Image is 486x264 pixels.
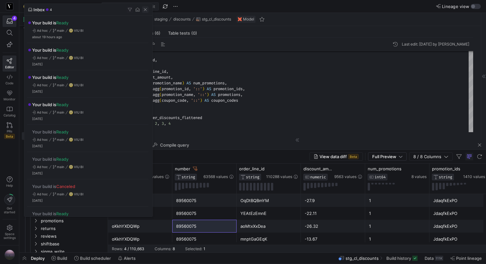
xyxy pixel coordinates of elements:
[74,29,84,32] span: VIU BI
[32,211,68,216] span: Your build is
[27,70,152,98] div: Press SPACE to select this row.
[32,89,43,93] span: [DATE]
[56,184,75,189] span: Canceled
[74,138,84,141] span: VIU BI
[69,83,73,87] span: 🌝
[69,138,73,141] span: 🌝
[37,192,48,196] span: Ad hoc
[32,157,68,162] span: Your build is
[74,83,84,87] span: VIU BI
[69,111,73,114] span: 🌝
[74,165,84,169] span: VIU BI
[37,165,48,169] span: Ad hoc
[57,29,64,32] span: main
[56,129,68,134] span: Ready
[32,62,43,66] span: [DATE]
[32,75,68,80] span: Your build is
[69,192,73,196] span: 🌝
[32,144,43,148] span: [DATE]
[37,83,48,87] span: Ad hoc
[57,138,64,141] span: main
[32,129,68,134] span: Your build is
[56,20,68,25] span: Ready
[27,125,152,152] div: Press SPACE to select this row.
[74,56,84,60] span: VIU BI
[56,75,68,80] span: Ready
[37,29,48,32] span: Ad hoc
[56,211,68,216] span: Ready
[27,43,152,70] div: Press SPACE to select this row.
[32,102,68,107] span: Your build is
[37,56,48,60] span: Ad hoc
[69,56,73,60] span: 🌝
[56,102,68,107] span: Ready
[27,98,152,125] div: Press SPACE to select this row.
[32,117,43,121] span: [DATE]
[57,165,64,169] span: main
[69,165,73,169] span: 🌝
[74,192,84,196] span: VIU BI
[56,47,68,53] span: Ready
[37,138,48,141] span: Ad hoc
[50,8,52,12] span: 4
[57,56,64,60] span: main
[27,152,152,179] div: Press SPACE to select this row.
[56,157,68,162] span: Ready
[32,47,68,53] span: Your build is
[74,110,84,114] span: VIU BI
[69,29,73,32] span: 🌝
[57,83,64,87] span: main
[32,20,68,25] span: Your build is
[33,7,45,12] span: Inbox
[57,192,64,196] span: main
[27,179,152,207] div: Press SPACE to select this row.
[27,207,152,234] div: Press SPACE to select this row.
[37,110,48,114] span: Ad hoc
[32,35,62,39] span: about 19 hours ago
[32,199,43,202] span: [DATE]
[32,184,75,189] span: Your build is
[27,16,152,43] div: Press SPACE to select this row.
[57,110,64,114] span: main
[32,171,43,175] span: [DATE]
